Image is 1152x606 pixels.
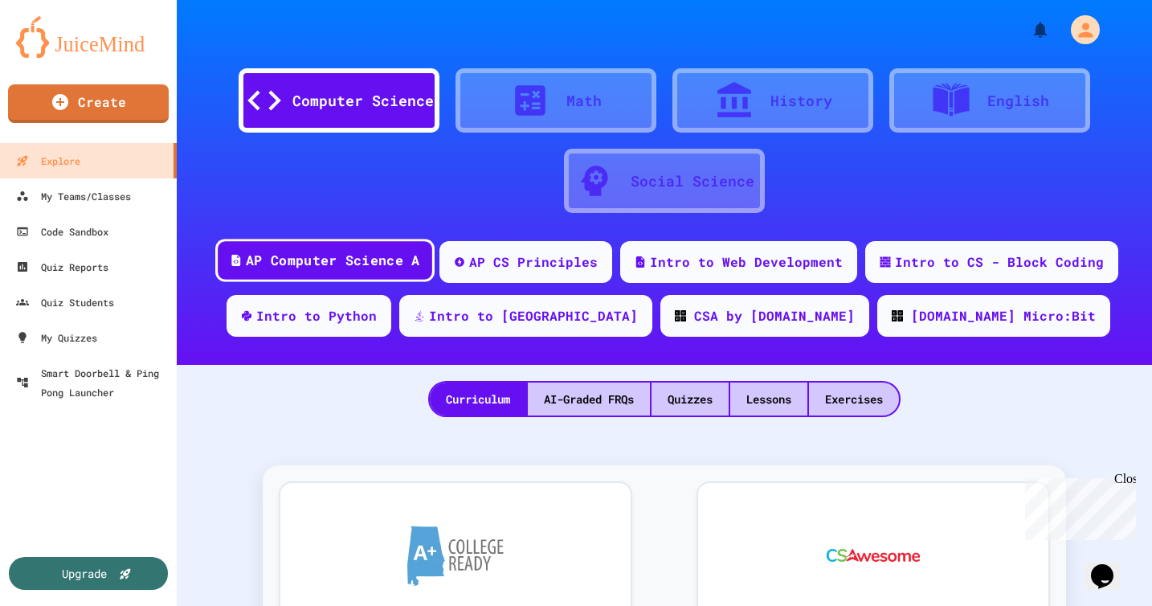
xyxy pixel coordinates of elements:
[1019,472,1136,540] iframe: chat widget
[256,306,377,326] div: Intro to Python
[652,383,729,416] div: Quizzes
[694,306,855,326] div: CSA by [DOMAIN_NAME]
[809,383,899,416] div: Exercises
[6,6,111,102] div: Chat with us now!Close
[1054,11,1104,48] div: My Account
[730,383,807,416] div: Lessons
[770,90,832,112] div: History
[16,16,161,58] img: logo-orange.svg
[16,151,80,170] div: Explore
[631,170,754,192] div: Social Science
[892,310,903,321] img: CODE_logo_RGB.png
[1085,542,1136,590] iframe: chat widget
[16,328,97,347] div: My Quizzes
[987,90,1049,112] div: English
[429,306,638,326] div: Intro to [GEOGRAPHIC_DATA]
[16,186,131,206] div: My Teams/Classes
[62,565,107,582] div: Upgrade
[566,90,602,112] div: Math
[811,507,937,604] img: CS Awesome
[469,252,598,272] div: AP CS Principles
[8,84,169,123] a: Create
[16,257,108,276] div: Quiz Reports
[1001,16,1054,43] div: My Notifications
[650,252,843,272] div: Intro to Web Development
[528,383,650,416] div: AI-Graded FRQs
[895,252,1104,272] div: Intro to CS - Block Coding
[16,363,170,402] div: Smart Doorbell & Ping Pong Launcher
[407,526,504,586] img: A+ College Ready
[430,383,526,416] div: Curriculum
[246,251,419,271] div: AP Computer Science A
[675,310,686,321] img: CODE_logo_RGB.png
[16,293,114,312] div: Quiz Students
[292,90,434,112] div: Computer Science
[16,222,108,241] div: Code Sandbox
[911,306,1096,326] div: [DOMAIN_NAME] Micro:Bit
